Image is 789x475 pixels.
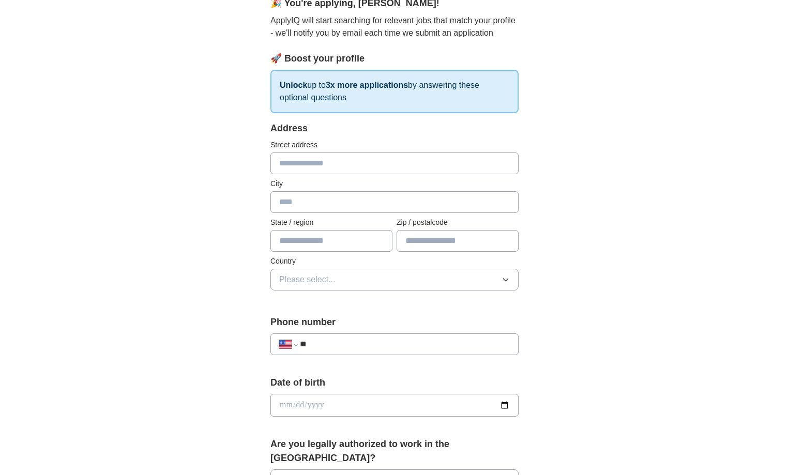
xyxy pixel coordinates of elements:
[326,81,408,89] strong: 3x more applications
[279,273,336,286] span: Please select...
[270,437,519,465] label: Are you legally authorized to work in the [GEOGRAPHIC_DATA]?
[280,81,307,89] strong: Unlock
[270,121,519,135] div: Address
[270,269,519,290] button: Please select...
[397,217,519,228] label: Zip / postalcode
[270,217,392,228] label: State / region
[270,70,519,113] p: up to by answering these optional questions
[270,140,519,150] label: Street address
[270,376,519,390] label: Date of birth
[270,315,519,329] label: Phone number
[270,178,519,189] label: City
[270,14,519,39] p: ApplyIQ will start searching for relevant jobs that match your profile - we'll notify you by emai...
[270,52,519,66] div: 🚀 Boost your profile
[270,256,519,267] label: Country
